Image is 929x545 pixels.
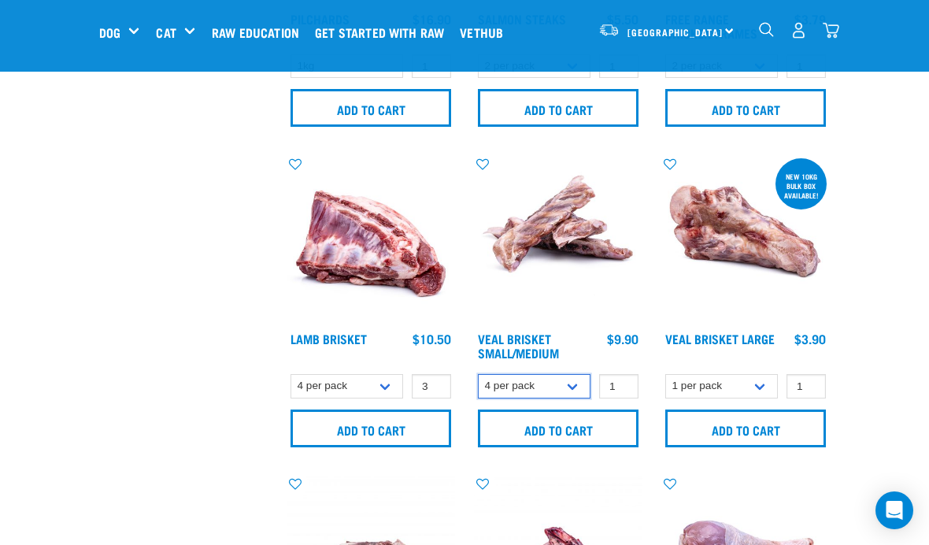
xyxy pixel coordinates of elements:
input: Add to cart [478,89,638,127]
input: 1 [412,374,451,399]
img: home-icon@2x.png [823,22,839,39]
a: Get started with Raw [311,1,456,64]
a: Lamb Brisket [291,335,367,342]
div: new 10kg bulk box available! [775,165,827,207]
input: Add to cart [291,410,451,447]
div: $3.90 [794,332,826,346]
img: 1207 Veal Brisket 4pp 01 [474,155,642,324]
img: 1205 Veal Brisket 1pp 01 [661,155,830,324]
img: 1240 Lamb Brisket Pieces 01 [287,155,455,324]
img: user.png [790,22,807,39]
a: Veal Brisket Small/Medium [478,335,559,356]
img: van-moving.png [598,23,620,37]
input: Add to cart [665,410,826,447]
div: Open Intercom Messenger [875,491,913,529]
a: Cat [156,23,176,42]
input: Add to cart [665,89,826,127]
input: Add to cart [478,410,638,447]
a: Raw Education [208,1,311,64]
a: Dog [99,23,120,42]
input: 1 [599,374,638,399]
span: [GEOGRAPHIC_DATA] [627,29,723,35]
a: Veal Brisket Large [665,335,775,342]
img: home-icon-1@2x.png [759,22,774,37]
a: Vethub [456,1,515,64]
input: 1 [787,374,826,399]
div: $9.90 [607,332,638,346]
input: Add to cart [291,89,451,127]
div: $10.50 [413,332,451,346]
